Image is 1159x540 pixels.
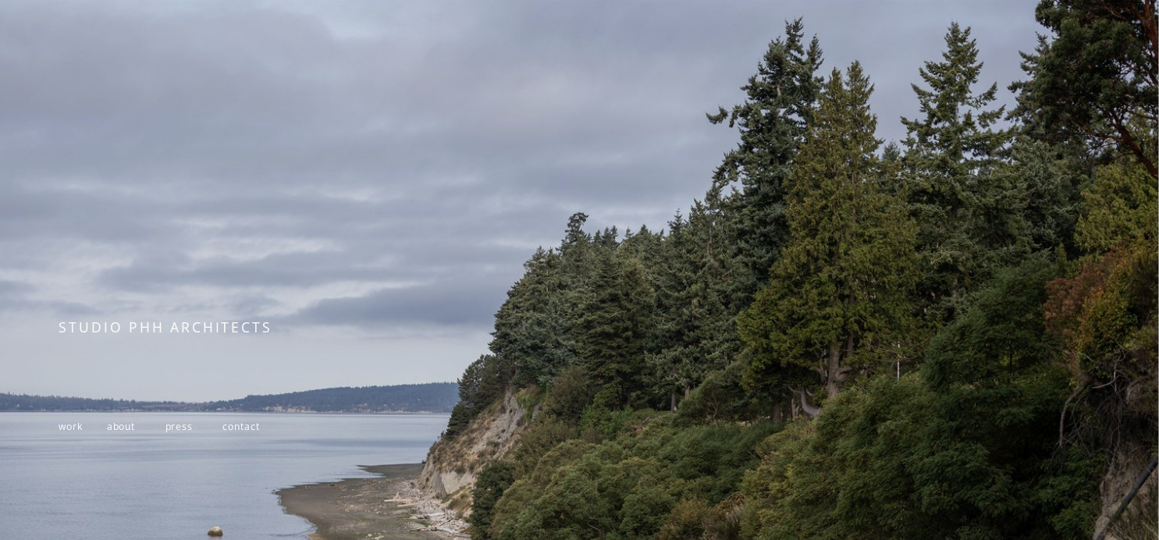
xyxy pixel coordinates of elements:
a: about [107,420,135,433]
a: work [59,420,82,433]
a: contact [222,420,259,433]
span: STUDIO PHH ARCHITECTS [59,318,272,336]
a: press [165,420,193,433]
